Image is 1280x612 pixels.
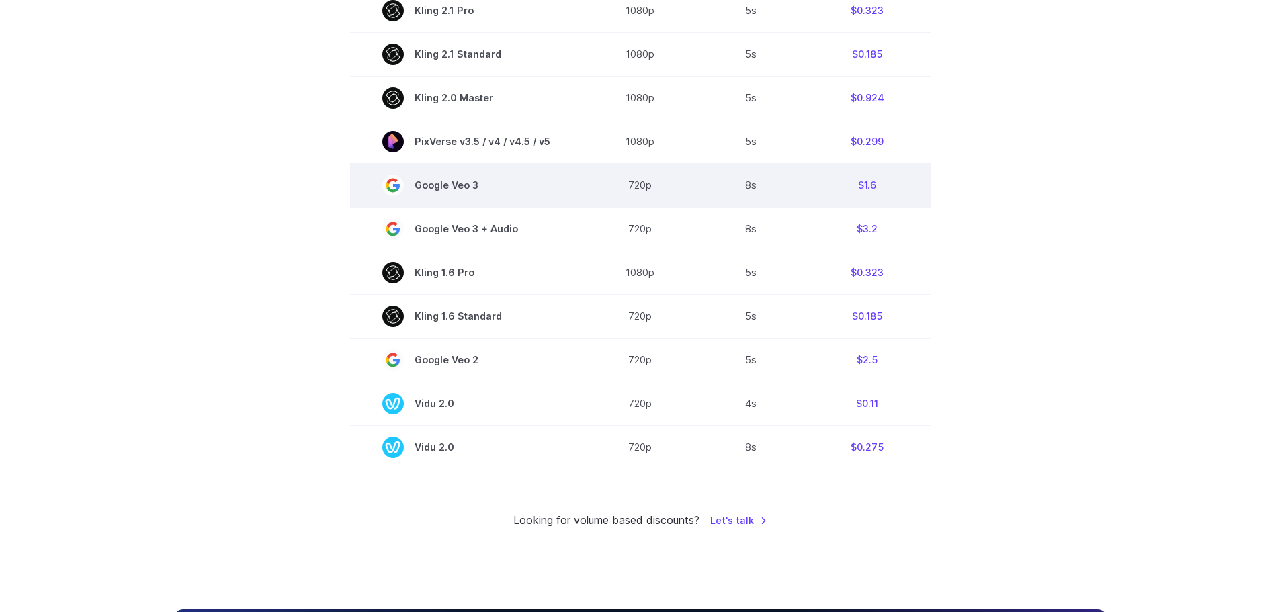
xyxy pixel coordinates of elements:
td: $2.5 [804,338,931,382]
td: 5s [698,76,804,120]
td: $0.185 [804,294,931,338]
td: $1.6 [804,163,931,207]
td: 720p [583,163,698,207]
td: $0.299 [804,120,931,163]
span: Vidu 2.0 [382,393,550,414]
td: 1080p [583,32,698,76]
span: PixVerse v3.5 / v4 / v4.5 / v5 [382,131,550,152]
td: 5s [698,294,804,338]
td: 5s [698,338,804,382]
td: 1080p [583,120,698,163]
span: Vidu 2.0 [382,437,550,458]
td: 8s [698,207,804,251]
td: 720p [583,338,698,382]
td: 720p [583,294,698,338]
span: Google Veo 3 [382,175,550,196]
td: $0.323 [804,251,931,294]
td: $0.11 [804,382,931,425]
td: 8s [698,163,804,207]
td: 1080p [583,76,698,120]
span: Kling 2.1 Standard [382,44,550,65]
span: Kling 1.6 Pro [382,262,550,283]
span: Google Veo 3 + Audio [382,218,550,240]
td: $0.275 [804,425,931,469]
td: 4s [698,382,804,425]
td: $3.2 [804,207,931,251]
span: Kling 2.0 Master [382,87,550,109]
td: 720p [583,382,698,425]
td: 5s [698,120,804,163]
td: 720p [583,207,698,251]
span: Google Veo 2 [382,349,550,371]
td: 8s [698,425,804,469]
span: Kling 1.6 Standard [382,306,550,327]
a: Let's talk [710,513,767,528]
small: Looking for volume based discounts? [513,512,699,529]
td: $0.185 [804,32,931,76]
td: 5s [698,251,804,294]
td: $0.924 [804,76,931,120]
td: 5s [698,32,804,76]
td: 1080p [583,251,698,294]
td: 720p [583,425,698,469]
